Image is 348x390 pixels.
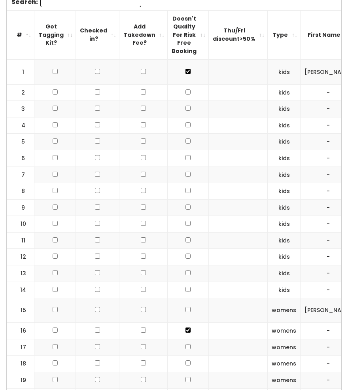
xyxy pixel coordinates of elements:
[7,372,34,389] td: 19
[7,84,34,101] td: 2
[268,249,301,265] td: kids
[7,323,34,339] td: 16
[7,232,34,249] td: 11
[268,298,301,323] td: womens
[7,150,34,167] td: 6
[268,372,301,389] td: womens
[7,199,34,216] td: 9
[209,10,268,59] th: Thu/Fri discount&gt;50%: activate to sort column ascending
[268,339,301,356] td: womens
[268,216,301,233] td: kids
[268,167,301,183] td: kids
[268,356,301,372] td: womens
[7,101,34,117] td: 3
[268,101,301,117] td: kids
[7,183,34,200] td: 8
[119,10,168,59] th: Add Takedown Fee?: activate to sort column ascending
[7,282,34,298] td: 14
[268,150,301,167] td: kids
[268,199,301,216] td: kids
[7,59,34,84] td: 1
[7,216,34,233] td: 10
[7,167,34,183] td: 7
[268,84,301,101] td: kids
[7,298,34,323] td: 15
[34,10,76,59] th: Got Tagging Kit?: activate to sort column ascending
[7,339,34,356] td: 17
[268,183,301,200] td: kids
[268,10,301,59] th: Type: activate to sort column ascending
[268,232,301,249] td: kids
[268,323,301,339] td: womens
[7,134,34,150] td: 5
[268,282,301,298] td: kids
[7,117,34,134] td: 4
[7,249,34,265] td: 12
[268,117,301,134] td: kids
[7,265,34,282] td: 13
[76,10,119,59] th: Checked in?: activate to sort column ascending
[268,134,301,150] td: kids
[7,10,34,59] th: #: activate to sort column descending
[268,59,301,84] td: kids
[168,10,209,59] th: Doesn't Quality For Risk Free Booking : activate to sort column ascending
[268,265,301,282] td: kids
[7,356,34,372] td: 18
